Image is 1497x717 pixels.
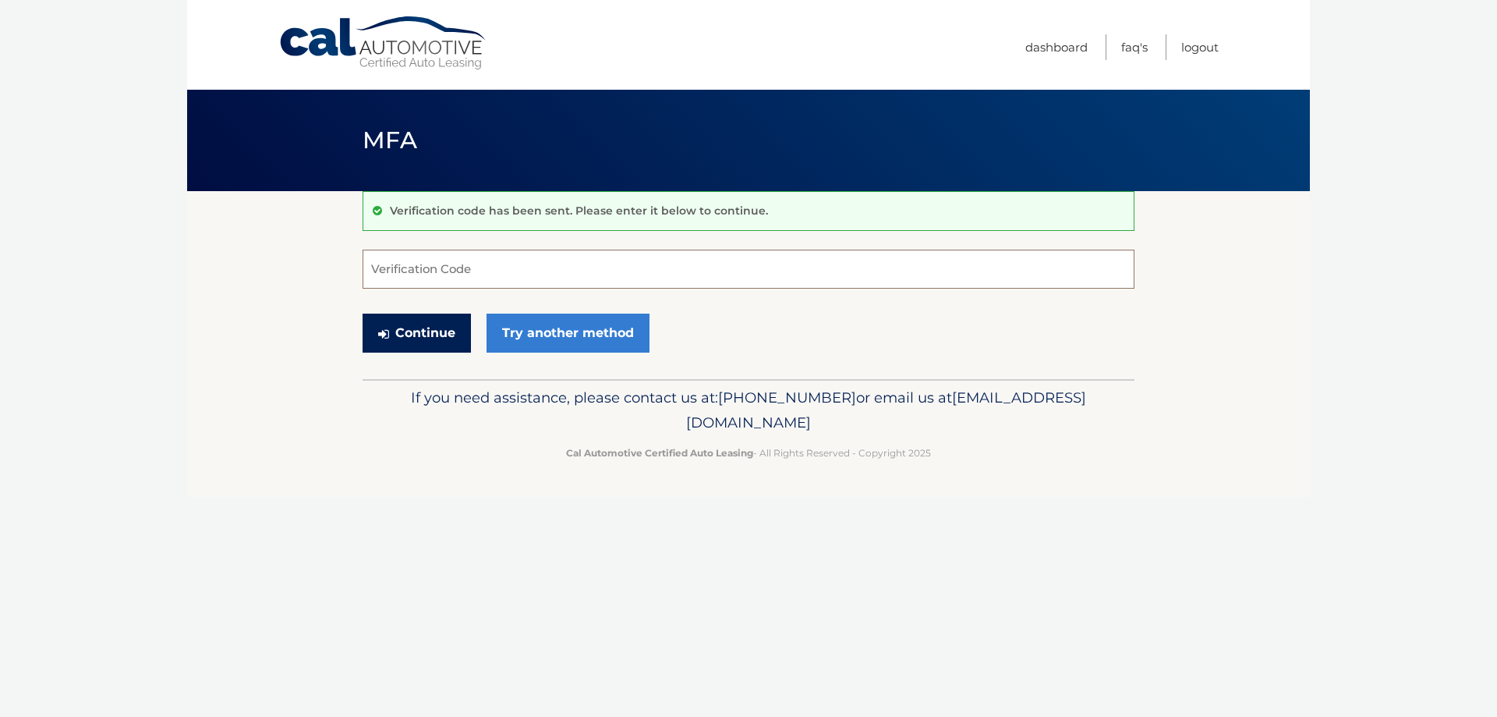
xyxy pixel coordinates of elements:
[390,204,768,218] p: Verification code has been sent. Please enter it below to continue.
[718,389,856,406] span: [PHONE_NUMBER]
[1181,34,1219,60] a: Logout
[373,385,1124,435] p: If you need assistance, please contact us at: or email us at
[686,389,1086,431] span: [EMAIL_ADDRESS][DOMAIN_NAME]
[278,16,489,71] a: Cal Automotive
[1025,34,1088,60] a: Dashboard
[363,250,1134,289] input: Verification Code
[363,126,417,154] span: MFA
[487,314,649,353] a: Try another method
[566,447,753,459] strong: Cal Automotive Certified Auto Leasing
[363,314,471,353] button: Continue
[373,445,1124,461] p: - All Rights Reserved - Copyright 2025
[1121,34,1148,60] a: FAQ's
